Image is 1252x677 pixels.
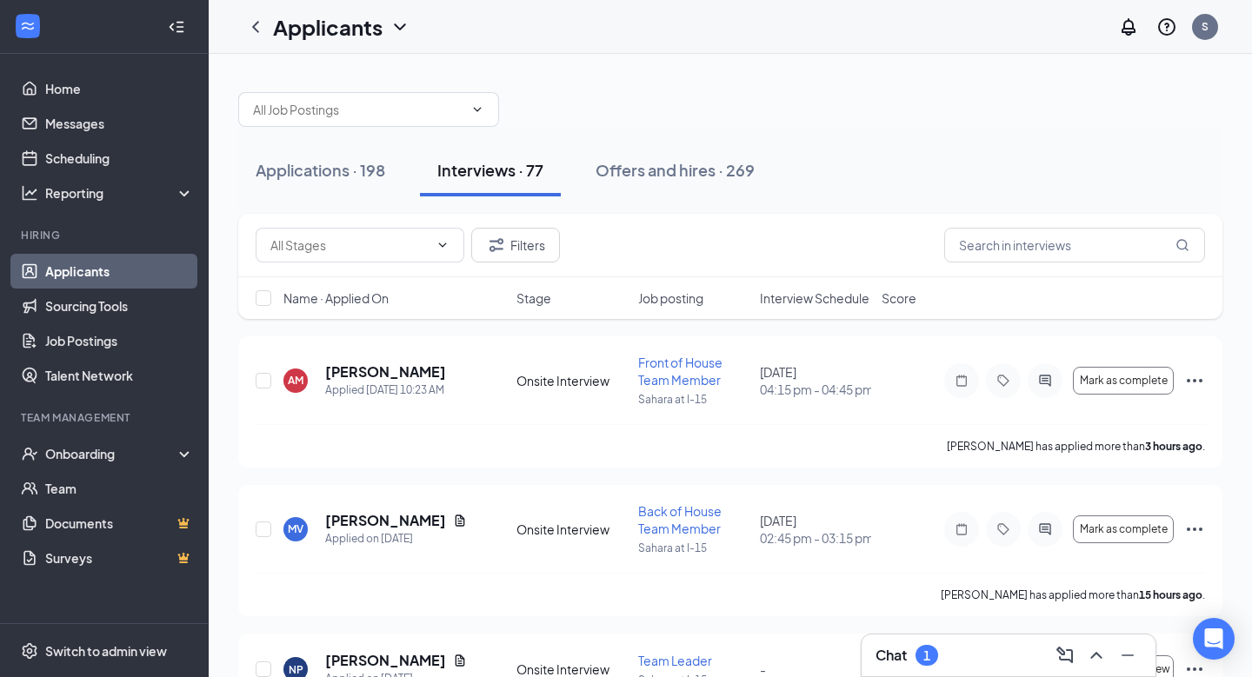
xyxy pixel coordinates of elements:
div: AM [288,373,303,388]
div: Offers and hires · 269 [596,159,755,181]
input: All Job Postings [253,100,463,119]
h5: [PERSON_NAME] [325,651,446,670]
div: Switch to admin view [45,642,167,660]
a: Applicants [45,254,194,289]
svg: ComposeMessage [1055,645,1076,666]
svg: ChevronDown [470,103,484,116]
svg: Note [951,374,972,388]
div: Hiring [21,228,190,242]
span: Team Leader [638,653,712,668]
svg: ChevronDown [436,238,450,252]
a: Sourcing Tools [45,289,194,323]
h3: Chat [876,646,907,665]
button: ComposeMessage [1051,641,1079,669]
a: Scheduling [45,141,194,176]
p: Sahara at I-15 [638,392,749,407]
svg: ChevronLeft [245,17,266,37]
p: [PERSON_NAME] has applied more than . [947,439,1205,454]
a: SurveysCrown [45,541,194,575]
h5: [PERSON_NAME] [325,362,446,382]
div: Team Management [21,410,190,425]
span: - [760,661,766,677]
button: Mark as complete [1073,367,1174,395]
span: Name · Applied On [283,289,389,307]
div: Applied on [DATE] [325,530,467,548]
div: Open Intercom Messenger [1193,618,1235,660]
svg: Ellipses [1184,370,1205,391]
div: Applied [DATE] 10:23 AM [325,382,446,399]
div: Onsite Interview [516,372,628,389]
svg: WorkstreamLogo [19,17,37,35]
svg: QuestionInfo [1156,17,1177,37]
button: Filter Filters [471,228,560,262]
svg: Analysis [21,184,38,202]
svg: Document [453,514,467,528]
span: Stage [516,289,551,307]
svg: Notifications [1118,17,1139,37]
svg: Minimize [1117,645,1138,666]
div: Onboarding [45,445,179,462]
span: Mark as complete [1080,523,1168,535]
h5: [PERSON_NAME] [325,511,446,530]
span: 04:15 pm - 04:45 pm [760,381,871,398]
p: [PERSON_NAME] has applied more than . [941,587,1205,602]
span: Job posting [638,289,703,307]
div: 1 [923,648,930,663]
a: DocumentsCrown [45,506,194,541]
svg: UserCheck [21,445,38,462]
a: Job Postings [45,323,194,358]
span: Score [882,289,916,307]
div: Applications · 198 [256,159,385,181]
button: Mark as complete [1073,515,1174,543]
svg: ChevronUp [1086,645,1107,666]
div: S [1202,19,1209,34]
svg: ActiveChat [1035,374,1056,388]
div: NP [289,662,303,677]
a: Messages [45,106,194,141]
span: 02:45 pm - 03:15 pm [760,529,871,547]
a: Talent Network [45,358,194,393]
svg: MagnifyingGlass [1175,238,1189,252]
svg: Filter [486,235,507,256]
button: Minimize [1114,641,1142,669]
div: [DATE] [760,363,871,398]
div: Interviews · 77 [437,159,543,181]
button: ChevronUp [1082,641,1110,669]
b: 15 hours ago [1139,588,1202,601]
svg: Settings [21,642,38,660]
svg: Tag [993,374,1014,388]
input: Search in interviews [944,228,1205,262]
input: All Stages [270,236,429,255]
svg: Note [951,522,972,536]
a: Home [45,71,194,106]
svg: ActiveChat [1035,522,1056,536]
div: MV [288,521,303,536]
span: Front of House Team Member [638,355,723,388]
svg: Document [453,654,467,667]
svg: Tag [993,522,1014,536]
span: Back of House Team Member [638,503,722,536]
svg: ChevronDown [390,17,410,37]
h1: Applicants [273,12,383,42]
p: Sahara at I-15 [638,541,749,555]
span: Interview Schedule [760,289,869,307]
svg: Ellipses [1184,519,1205,540]
div: Reporting [45,184,195,202]
span: Mark as complete [1080,375,1168,387]
b: 3 hours ago [1145,440,1202,453]
div: [DATE] [760,512,871,547]
a: Team [45,471,194,506]
svg: Collapse [168,18,185,36]
div: Onsite Interview [516,521,628,538]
